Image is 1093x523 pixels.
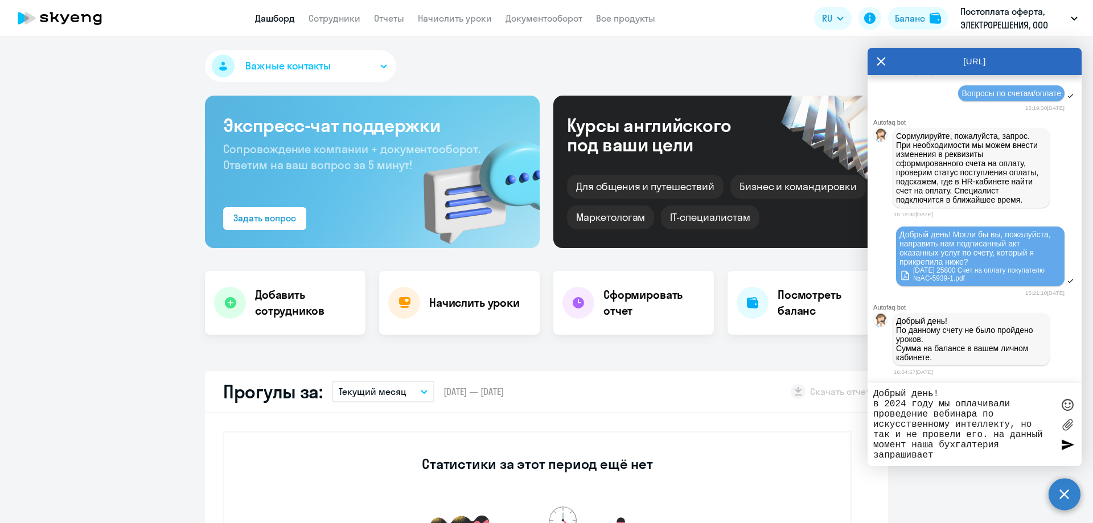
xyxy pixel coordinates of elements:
button: Балансbalance [888,7,948,30]
span: RU [822,11,832,25]
span: Сопровождение компании + документооборот. Ответим на ваш вопрос за 5 минут! [223,142,480,172]
h4: Добавить сотрудников [255,287,356,319]
a: Документооборот [506,13,582,24]
span: Вопросы по счетам/оплате [961,89,1061,98]
div: Баланс [895,11,925,25]
div: Autofaq bot [873,304,1082,311]
a: Сотрудники [309,13,360,24]
div: Маркетологам [567,205,654,229]
h3: Экспресс-чат поддержки [223,114,521,137]
a: [DATE] 25800 Счет на оплату покупателю №AC-5939-1.pdf [899,266,1061,282]
time: 15:21:10[DATE] [1025,290,1065,296]
img: bot avatar [874,314,888,330]
h3: Статистики за этот период ещё нет [422,455,652,473]
div: Для общения и путешествий [567,175,724,199]
span: Сормулируйте, пожалуйста, запрос. При необходимости мы можем внести изменения в реквизиты сформир... [896,131,1041,204]
div: Autofaq bot [873,119,1082,126]
time: 15:19:30[DATE] [1025,105,1065,111]
span: Добрый день! Могли бы вы, пожалуйста, направить нам подписанный акт оказанных услуг по счету, кот... [899,230,1053,266]
span: Важные контакты [245,59,331,73]
img: bg-img [407,120,540,248]
div: Бизнес и командировки [730,175,866,199]
label: Лимит 10 файлов [1059,416,1076,433]
textarea: Добрый день! в 2024 году мы оплачивали проведение вебинара по искусственному интеллекту, но так и... [873,389,1053,460]
a: Начислить уроки [418,13,492,24]
span: [DATE] — [DATE] [443,385,504,398]
button: Текущий месяц [332,381,434,402]
button: Постоплата оферта, ЭЛЕКТРОРЕШЕНИЯ, ООО [955,5,1083,32]
p: Текущий месяц [339,385,406,398]
p: Постоплата оферта, ЭЛЕКТРОРЕШЕНИЯ, ООО [960,5,1066,32]
a: Отчеты [374,13,404,24]
h4: Посмотреть баланс [778,287,879,319]
h4: Начислить уроки [429,295,520,311]
img: balance [930,13,941,24]
div: IT-специалистам [661,205,759,229]
p: Добрый день! По данному счету не было пройдено уроков. Сумма на балансе в вашем личном кабинете. [896,316,1046,362]
time: 15:19:30[DATE] [894,211,933,217]
button: RU [814,7,852,30]
h4: Сформировать отчет [603,287,705,319]
button: Важные контакты [205,50,396,82]
a: Дашборд [255,13,295,24]
time: 16:04:57[DATE] [894,369,933,375]
a: Все продукты [596,13,655,24]
img: bot avatar [874,129,888,145]
div: Задать вопрос [233,211,296,225]
button: Задать вопрос [223,207,306,230]
div: Курсы английского под ваши цели [567,116,762,154]
h2: Прогулы за: [223,380,323,403]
